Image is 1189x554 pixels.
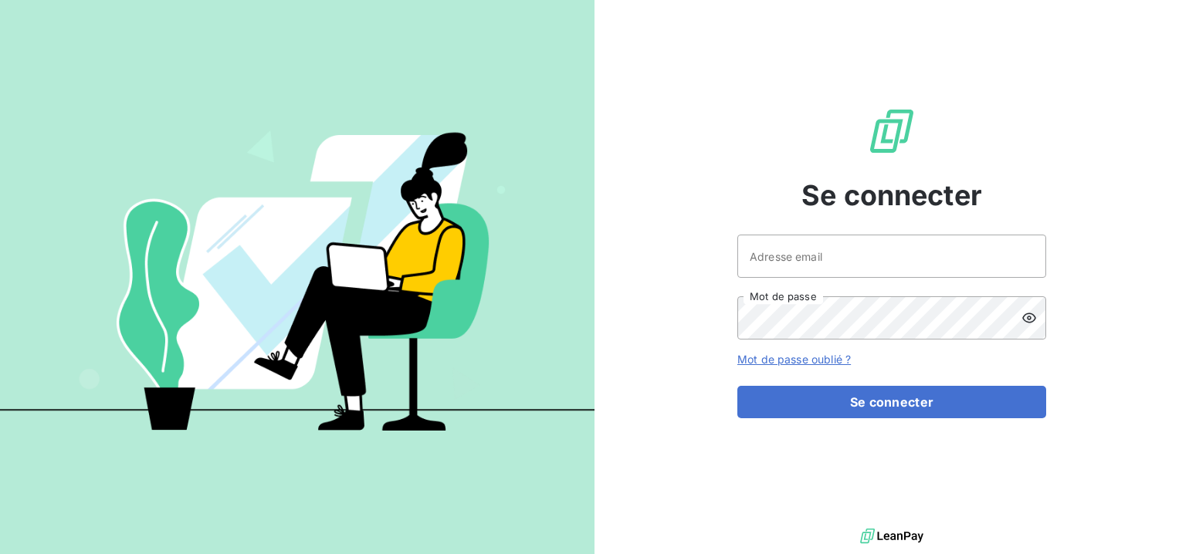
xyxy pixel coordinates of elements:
[737,353,851,366] a: Mot de passe oublié ?
[867,106,916,156] img: Logo LeanPay
[860,525,923,548] img: logo
[801,174,982,216] span: Se connecter
[737,386,1046,418] button: Se connecter
[737,235,1046,278] input: placeholder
